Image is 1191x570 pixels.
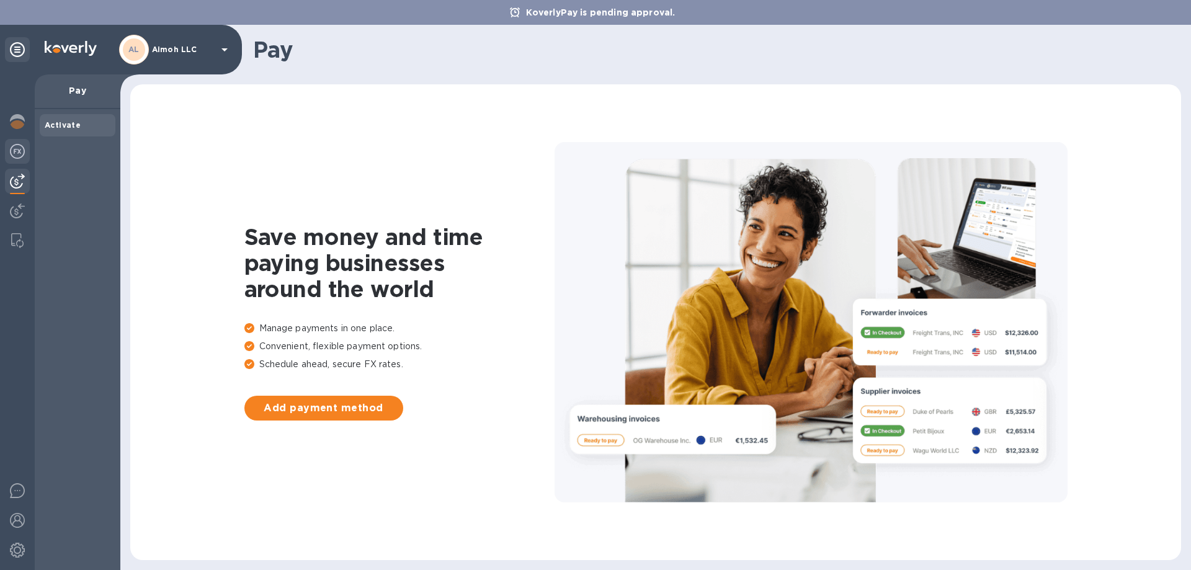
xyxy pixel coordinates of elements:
[128,45,140,54] b: AL
[244,340,555,353] p: Convenient, flexible payment options.
[45,120,81,130] b: Activate
[5,37,30,62] div: Unpin categories
[10,144,25,159] img: Foreign exchange
[913,71,1191,570] iframe: To enrich screen reader interactions, please activate Accessibility in Grammarly extension settings
[253,37,1171,63] h1: Pay
[244,322,555,335] p: Manage payments in one place.
[244,224,555,302] h1: Save money and time paying businesses around the world
[520,6,682,19] p: KoverlyPay is pending approval.
[45,41,97,56] img: Logo
[244,358,555,371] p: Schedule ahead, secure FX rates.
[254,401,393,416] span: Add payment method
[45,84,110,97] p: Pay
[913,71,1191,570] div: Chat Widget
[244,396,403,421] button: Add payment method
[152,45,214,54] p: Aimoh LLC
